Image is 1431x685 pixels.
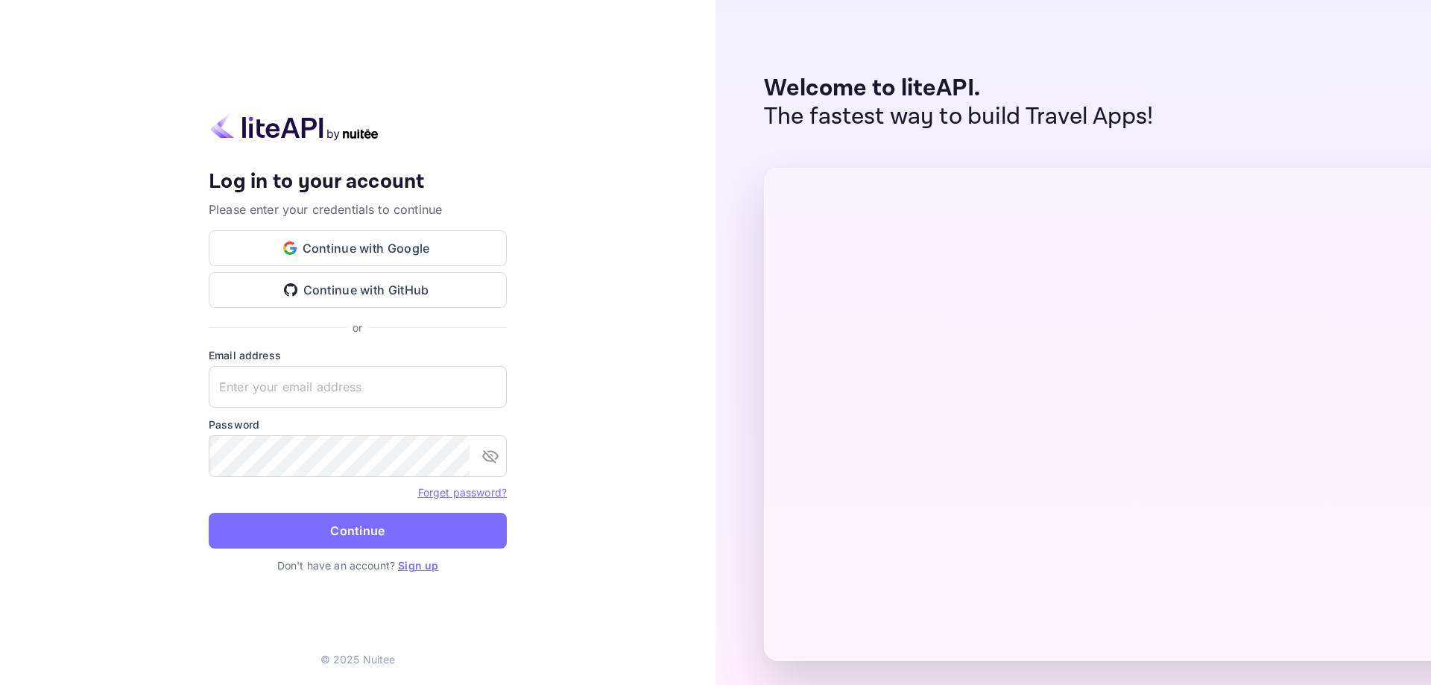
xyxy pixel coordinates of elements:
input: Enter your email address [209,366,507,408]
button: Continue with GitHub [209,272,507,308]
a: Sign up [398,559,438,572]
img: liteapi [209,112,380,141]
p: Welcome to liteAPI. [764,75,1154,103]
button: Continue [209,513,507,549]
a: Forget password? [418,486,507,499]
p: © 2025 Nuitee [320,651,396,667]
label: Password [209,417,507,432]
button: Continue with Google [209,230,507,266]
p: Don't have an account? [209,558,507,573]
p: The fastest way to build Travel Apps! [764,103,1154,131]
button: toggle password visibility [476,441,505,471]
p: or [353,320,362,335]
label: Email address [209,347,507,363]
a: Forget password? [418,484,507,499]
h4: Log in to your account [209,169,507,195]
p: Please enter your credentials to continue [209,201,507,218]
